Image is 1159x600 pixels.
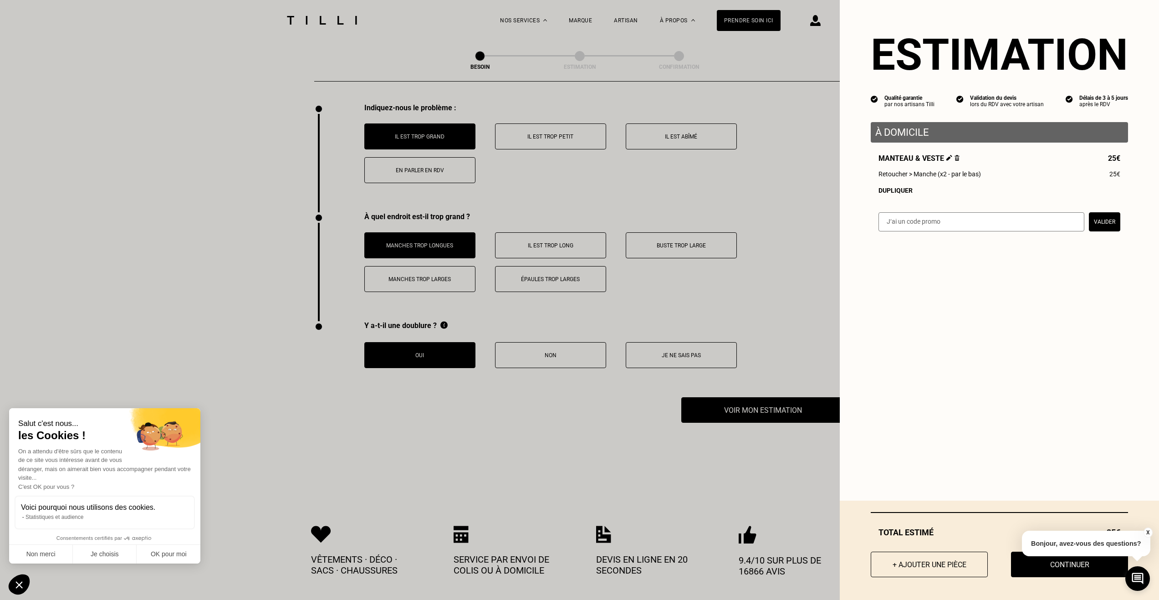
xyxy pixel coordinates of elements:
button: X [1143,528,1152,538]
span: 25€ [1109,170,1120,178]
img: icon list info [871,95,878,103]
button: + Ajouter une pièce [871,552,988,577]
span: Retoucher > Manche (x2 - par le bas) [878,170,981,178]
div: Qualité garantie [884,95,934,101]
p: À domicile [875,127,1123,138]
div: lors du RDV avec votre artisan [970,101,1044,108]
img: icon list info [956,95,964,103]
button: Continuer [1011,552,1128,577]
button: Valider [1089,212,1120,231]
div: Validation du devis [970,95,1044,101]
div: par nos artisans Tilli [884,101,934,108]
img: icon list info [1066,95,1073,103]
div: Délais de 3 à 5 jours [1079,95,1128,101]
div: après le RDV [1079,101,1128,108]
section: Estimation [871,29,1128,80]
span: 25€ [1108,154,1120,163]
div: Dupliquer [878,187,1120,194]
img: Supprimer [955,155,960,161]
div: Total estimé [871,528,1128,537]
input: J‘ai un code promo [878,212,1084,231]
span: Manteau & veste [878,154,960,163]
img: Éditer [946,155,952,161]
p: Bonjour, avez-vous des questions? [1022,531,1150,556]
